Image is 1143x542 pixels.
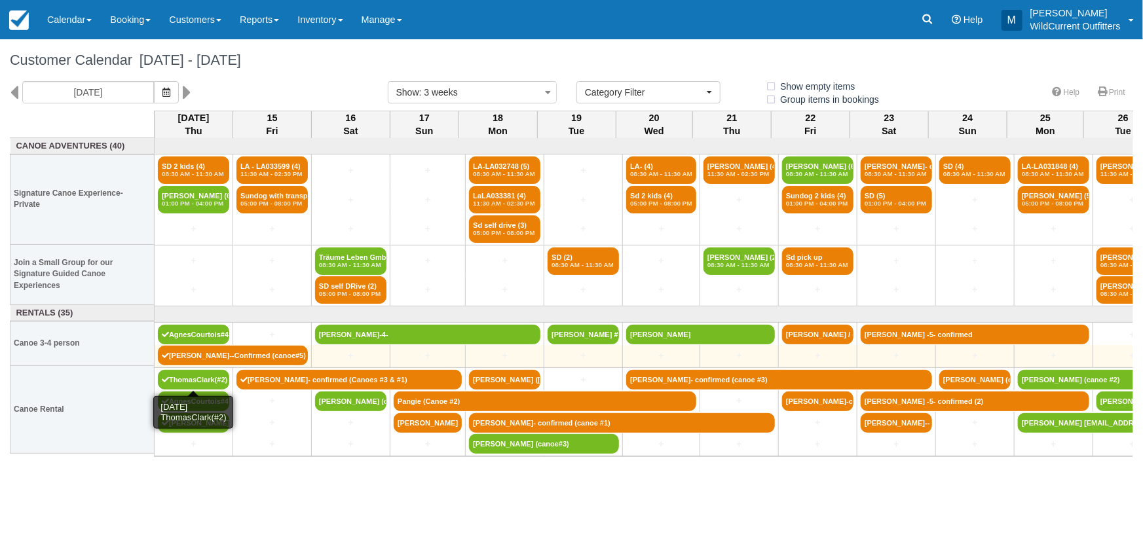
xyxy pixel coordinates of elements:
[939,370,1011,389] a: [PERSON_NAME] (ca
[630,200,692,208] em: 05:00 PM - 08:00 PM
[10,154,155,244] th: Signature Canoe Experience- Private
[315,416,386,429] a: +
[939,416,1011,429] a: +
[236,222,308,236] a: +
[1018,349,1089,363] a: +
[548,193,619,207] a: +
[786,261,850,269] em: 08:30 AM - 11:30 AM
[939,437,1011,451] a: +
[626,349,696,363] a: +
[236,394,308,408] a: +
[240,200,304,208] em: 05:00 PM - 08:00 PM
[626,325,775,344] a: [PERSON_NAME]
[939,349,1011,363] a: +
[236,254,308,268] a: +
[929,111,1007,138] th: 24 Sun
[782,222,853,236] a: +
[469,413,775,433] a: [PERSON_NAME]- confirmed (canoe #1)
[419,87,458,98] span: : 3 weeks
[469,283,540,297] a: +
[707,261,771,269] em: 08:30 AM - 11:30 AM
[132,52,241,68] span: [DATE] - [DATE]
[394,391,696,411] a: Pangie (Canoe #2)
[1018,254,1089,268] a: +
[1022,200,1085,208] em: 05:00 PM - 08:00 PM
[626,283,696,297] a: +
[630,170,692,178] em: 08:30 AM - 11:30 AM
[394,222,462,236] a: +
[548,164,619,177] a: +
[1018,222,1089,236] a: +
[10,321,155,366] th: Canoe 3-4 person
[576,81,721,103] button: Category Filter
[782,391,853,411] a: [PERSON_NAME]-confirm
[469,186,540,213] a: LaLA033381 (4)11:30 AM - 02:30 PM
[1030,7,1121,20] p: [PERSON_NAME]
[765,81,865,90] span: Show empty items
[158,437,229,451] a: +
[473,170,536,178] em: 08:30 AM - 11:30 AM
[782,325,853,344] a: [PERSON_NAME] / (canoe #4)
[782,416,853,429] a: +
[782,156,853,184] a: [PERSON_NAME] (6)08:30 AM - 11:30 AM
[158,391,229,411] a: AgnesCourtois#4#1)
[765,90,888,109] label: Group items in bookings
[548,373,619,387] a: +
[939,283,1011,297] a: +
[390,111,459,138] th: 17 Sun
[315,247,386,275] a: Träume Leben GmbH - (2)08:30 AM - 11:30 AM
[158,283,229,297] a: +
[703,283,775,297] a: +
[236,283,308,297] a: +
[782,349,853,363] a: +
[703,437,775,451] a: +
[782,186,853,213] a: Sundog 2 kids (4)01:00 PM - 04:00 PM
[861,254,932,268] a: +
[1002,10,1022,31] div: M
[394,413,462,433] a: [PERSON_NAME]
[158,254,229,268] a: +
[765,77,863,96] label: Show empty items
[319,261,383,269] em: 08:30 AM - 11:30 AM
[1090,83,1133,102] a: Print
[548,247,619,275] a: SD (2)08:30 AM - 11:30 AM
[10,52,1133,68] h1: Customer Calendar
[469,215,540,243] a: Sd self drive (3)05:00 PM - 08:00 PM
[537,111,616,138] th: 19 Tue
[236,416,308,429] a: +
[964,14,983,25] span: Help
[14,307,151,319] a: Rentals (35)
[626,156,696,184] a: LA- (4)08:30 AM - 11:30 AM
[394,193,462,207] a: +
[236,186,308,213] a: Sundog with transpor (4)05:00 PM - 08:00 PM
[765,94,890,103] span: Group items in bookings
[548,325,619,344] a: [PERSON_NAME] #5
[786,170,850,178] em: 08:30 AM - 11:30 AM
[1007,111,1084,138] th: 25 Mon
[1030,20,1121,33] p: WildCurrent Outfitters
[469,349,540,363] a: +
[861,156,932,184] a: [PERSON_NAME]- conf (4)08:30 AM - 11:30 AM
[786,200,850,208] em: 01:00 PM - 04:00 PM
[939,156,1011,184] a: SD (4)08:30 AM - 11:30 AM
[861,413,932,433] a: [PERSON_NAME]-- co
[162,200,225,208] em: 01:00 PM - 04:00 PM
[14,140,151,153] a: Canoe Adventures (40)
[315,164,386,177] a: +
[626,437,696,451] a: +
[1018,283,1089,297] a: +
[626,370,932,389] a: [PERSON_NAME]- confirmed (canoe #3)
[952,15,961,24] i: Help
[865,200,928,208] em: 01:00 PM - 04:00 PM
[782,283,853,297] a: +
[236,370,462,389] a: [PERSON_NAME]- confirmed (Canoes #3 & #1)
[394,437,462,451] a: +
[473,229,536,237] em: 05:00 PM - 08:00 PM
[158,413,229,433] a: [PERSON_NAME] (#0)
[469,156,540,184] a: LA-LA032748 (5)08:30 AM - 11:30 AM
[703,222,775,236] a: +
[772,111,850,138] th: 22 Fri
[626,222,696,236] a: +
[1018,156,1089,184] a: LA-LA031848 (4)08:30 AM - 11:30 AM
[319,290,383,298] em: 05:00 PM - 08:00 PM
